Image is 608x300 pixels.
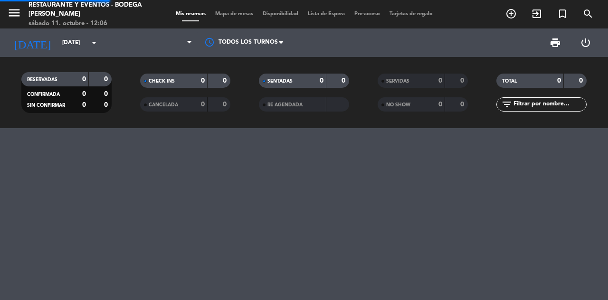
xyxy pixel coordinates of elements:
[149,79,175,84] span: CHECK INS
[350,11,385,17] span: Pre-acceso
[580,37,591,48] i: power_settings_new
[303,11,350,17] span: Lista de Espera
[223,77,228,84] strong: 0
[104,91,110,97] strong: 0
[550,37,561,48] span: print
[557,8,568,19] i: turned_in_not
[438,101,442,108] strong: 0
[28,0,145,19] div: Restaurante y Eventos - Bodega [PERSON_NAME]
[27,103,65,108] span: SIN CONFIRMAR
[582,8,594,19] i: search
[579,77,585,84] strong: 0
[320,77,323,84] strong: 0
[149,103,178,107] span: CANCELADA
[210,11,258,17] span: Mapa de mesas
[27,92,60,97] span: CONFIRMADA
[438,77,442,84] strong: 0
[513,99,586,110] input: Filtrar por nombre...
[501,99,513,110] i: filter_list
[7,6,21,23] button: menu
[7,6,21,20] i: menu
[386,103,410,107] span: NO SHOW
[27,77,57,82] span: RESERVADAS
[104,76,110,83] strong: 0
[505,8,517,19] i: add_circle_outline
[267,103,303,107] span: RE AGENDADA
[502,79,517,84] span: TOTAL
[570,28,601,57] div: LOG OUT
[82,91,86,97] strong: 0
[88,37,100,48] i: arrow_drop_down
[201,77,205,84] strong: 0
[460,77,466,84] strong: 0
[104,102,110,108] strong: 0
[7,32,57,53] i: [DATE]
[385,11,437,17] span: Tarjetas de regalo
[171,11,210,17] span: Mis reservas
[223,101,228,108] strong: 0
[460,101,466,108] strong: 0
[342,77,347,84] strong: 0
[201,101,205,108] strong: 0
[386,79,409,84] span: SERVIDAS
[531,8,542,19] i: exit_to_app
[258,11,303,17] span: Disponibilidad
[28,19,145,28] div: sábado 11. octubre - 12:06
[557,77,561,84] strong: 0
[267,79,293,84] span: SENTADAS
[82,102,86,108] strong: 0
[82,76,86,83] strong: 0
